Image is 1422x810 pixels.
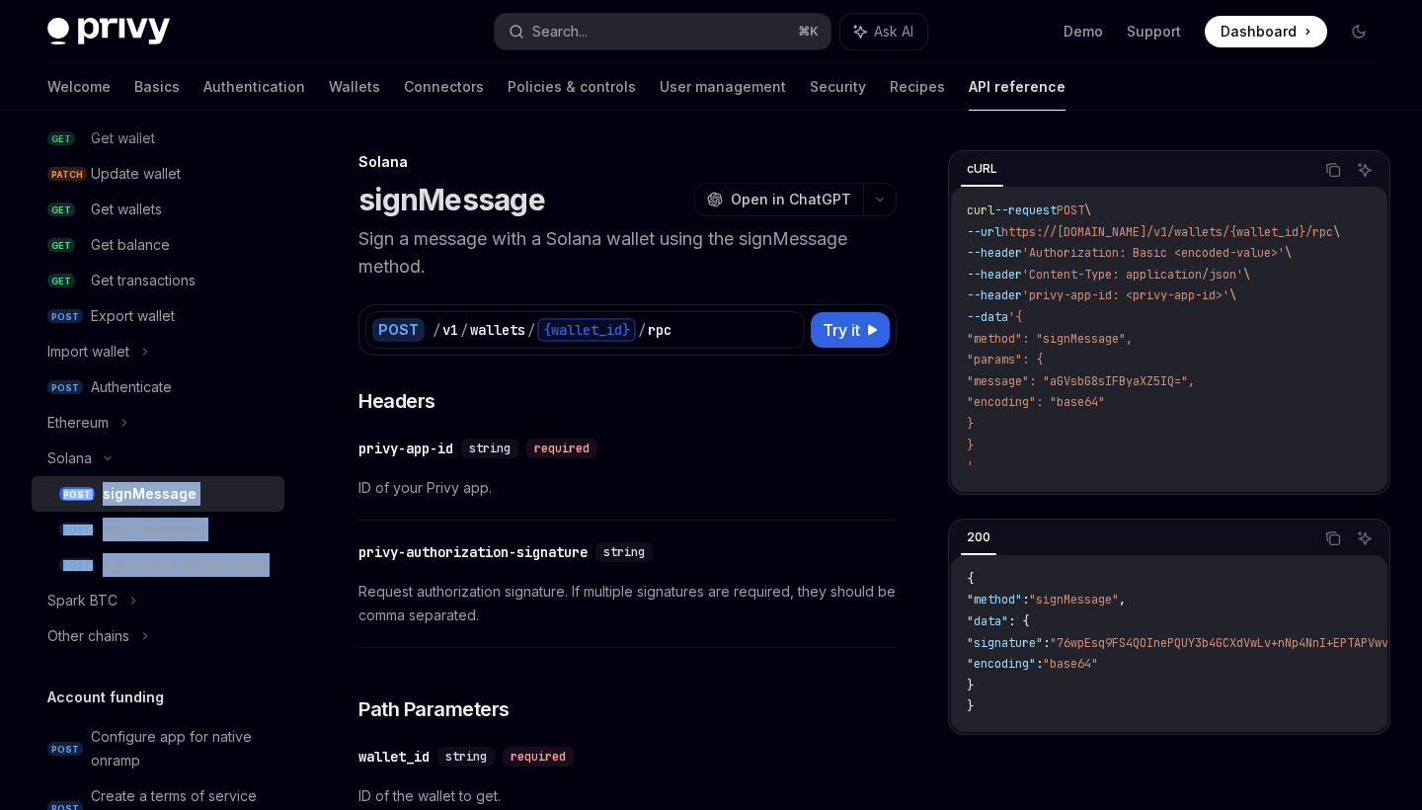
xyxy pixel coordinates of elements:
[1022,245,1285,261] span: 'Authorization: Basic <encoded-value>'
[660,63,786,111] a: User management
[967,245,1022,261] span: --header
[32,192,284,227] a: GETGet wallets
[103,482,197,506] div: signMessage
[967,458,974,474] span: '
[1043,635,1050,651] span: :
[47,63,111,111] a: Welcome
[91,198,162,221] div: Get wallets
[47,18,170,45] img: dark logo
[358,747,430,767] div: wallet_id
[59,523,95,537] span: POST
[967,678,974,693] span: }
[91,233,170,257] div: Get balance
[890,63,945,111] a: Recipes
[967,287,1022,303] span: --header
[967,592,1022,607] span: "method"
[32,298,284,334] a: POSTExport wallet
[47,411,109,435] div: Ethereum
[967,438,974,453] span: }
[358,542,588,562] div: privy-authorization-signature
[1221,22,1297,41] span: Dashboard
[537,318,636,342] div: {wallet_id}
[59,558,95,573] span: POST
[1008,309,1022,325] span: '{
[503,747,574,767] div: required
[967,352,1043,367] span: "params": {
[358,439,453,458] div: privy-app-id
[1057,202,1084,218] span: POST
[694,183,863,216] button: Open in ChatGPT
[994,202,1057,218] span: --request
[134,63,180,111] a: Basics
[1064,22,1103,41] a: Demo
[967,571,974,587] span: {
[967,635,1043,651] span: "signature"
[404,63,484,111] a: Connectors
[1029,592,1119,607] span: "signMessage"
[967,394,1105,410] span: "encoding": "base64"
[638,320,646,340] div: /
[1333,224,1340,240] span: \
[47,309,83,324] span: POST
[967,309,1008,325] span: --data
[1352,526,1378,551] button: Ask AI
[961,526,996,549] div: 200
[47,446,92,470] div: Solana
[91,162,181,186] div: Update wallet
[967,373,1195,389] span: "message": "aGVsbG8sIFByaXZ5IQ=",
[47,167,87,182] span: PATCH
[358,476,897,500] span: ID of your Privy app.
[967,613,1008,629] span: "data"
[47,380,83,395] span: POST
[329,63,380,111] a: Wallets
[32,227,284,263] a: GETGet balance
[823,318,860,342] span: Try it
[32,719,284,778] a: POSTConfigure app for native onramp
[358,225,897,281] p: Sign a message with a Solana wallet using the signMessage method.
[433,320,440,340] div: /
[1036,656,1043,672] span: :
[1022,592,1029,607] span: :
[59,487,95,502] span: POST
[840,14,927,49] button: Ask AI
[967,267,1022,283] span: --header
[372,318,425,342] div: POST
[967,224,1001,240] span: --url
[91,375,172,399] div: Authenticate
[1119,592,1126,607] span: ,
[1320,526,1346,551] button: Copy the contents from the code block
[1022,267,1243,283] span: 'Content-Type: application/json'
[32,512,284,547] a: POSTsignTransaction
[358,387,435,415] span: Headers
[798,24,819,40] span: ⌘ K
[358,695,510,723] span: Path Parameters
[811,312,890,348] button: Try it
[47,686,164,709] h5: Account funding
[1285,245,1292,261] span: \
[874,22,913,41] span: Ask AI
[47,238,75,253] span: GET
[967,416,974,432] span: }
[469,441,511,456] span: string
[1022,287,1229,303] span: 'privy-app-id: <privy-app-id>'
[1127,22,1181,41] a: Support
[1343,16,1375,47] button: Toggle dark mode
[203,63,305,111] a: Authentication
[32,156,284,192] a: PATCHUpdate wallet
[47,274,75,288] span: GET
[460,320,468,340] div: /
[969,63,1066,111] a: API reference
[731,190,851,209] span: Open in ChatGPT
[1084,202,1091,218] span: \
[103,553,266,577] div: signAndSendTransaction
[967,331,1133,347] span: "method": "signMessage",
[1001,224,1333,240] span: https://[DOMAIN_NAME]/v1/wallets/{wallet_id}/rpc
[1320,157,1346,183] button: Copy the contents from the code block
[358,784,897,808] span: ID of the wallet to get.
[532,20,588,43] div: Search...
[1008,613,1029,629] span: : {
[32,263,284,298] a: GETGet transactions
[91,269,196,292] div: Get transactions
[103,518,204,541] div: signTransaction
[961,157,1003,181] div: cURL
